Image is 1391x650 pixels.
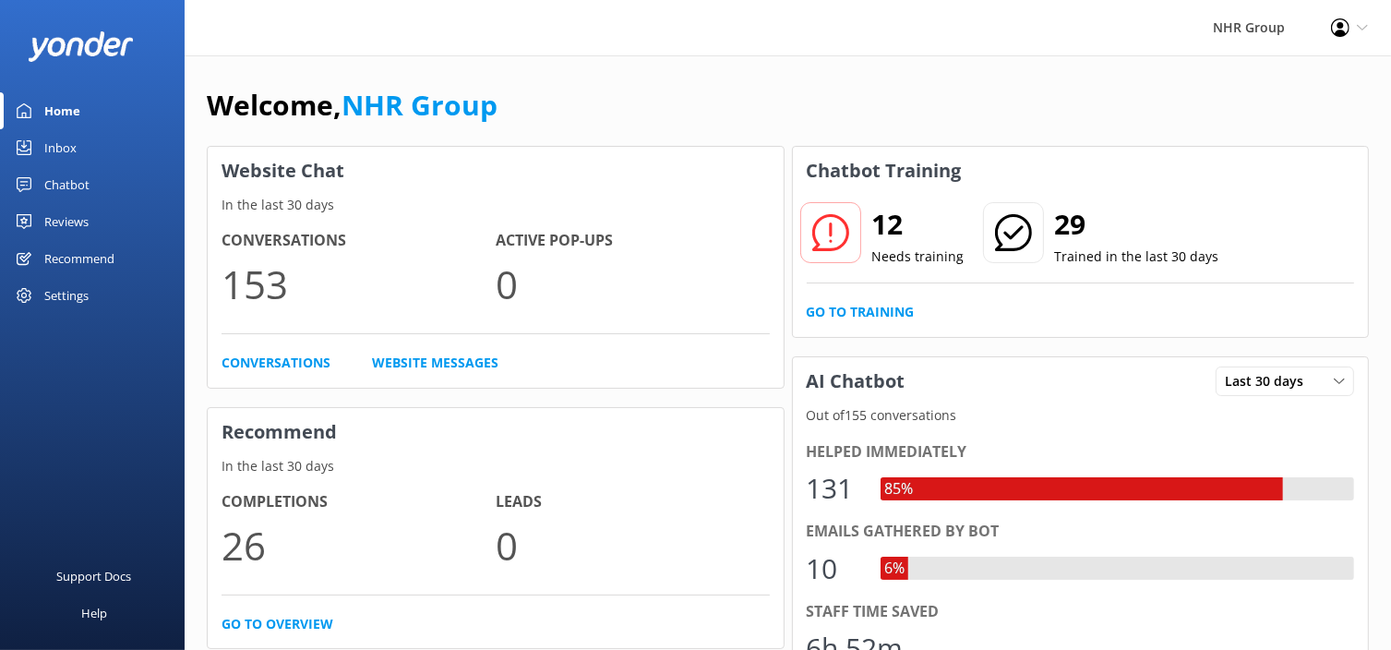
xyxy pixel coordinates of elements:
[44,129,77,166] div: Inbox
[881,477,918,501] div: 85%
[807,302,915,322] a: Go to Training
[44,166,90,203] div: Chatbot
[793,357,919,405] h3: AI Chatbot
[496,253,770,315] p: 0
[807,466,862,511] div: 131
[807,440,1355,464] div: Helped immediately
[496,229,770,253] h4: Active Pop-ups
[208,195,784,215] p: In the last 30 days
[208,456,784,476] p: In the last 30 days
[807,600,1355,624] div: Staff time saved
[222,229,496,253] h4: Conversations
[81,595,107,632] div: Help
[222,253,496,315] p: 153
[881,557,910,581] div: 6%
[793,147,976,195] h3: Chatbot Training
[1225,371,1314,391] span: Last 30 days
[807,547,862,591] div: 10
[222,353,330,373] a: Conversations
[793,405,1369,426] p: Out of 155 conversations
[496,490,770,514] h4: Leads
[44,277,89,314] div: Settings
[28,31,134,62] img: yonder-white-logo.png
[342,86,498,124] a: NHR Group
[222,490,496,514] h4: Completions
[1055,247,1219,267] p: Trained in the last 30 days
[44,240,114,277] div: Recommend
[372,353,498,373] a: Website Messages
[44,92,80,129] div: Home
[496,514,770,576] p: 0
[208,147,784,195] h3: Website Chat
[807,520,1355,544] div: Emails gathered by bot
[872,247,965,267] p: Needs training
[222,614,333,634] a: Go to overview
[222,514,496,576] p: 26
[57,558,132,595] div: Support Docs
[208,408,784,456] h3: Recommend
[872,202,965,247] h2: 12
[1055,202,1219,247] h2: 29
[207,83,498,127] h1: Welcome,
[44,203,89,240] div: Reviews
